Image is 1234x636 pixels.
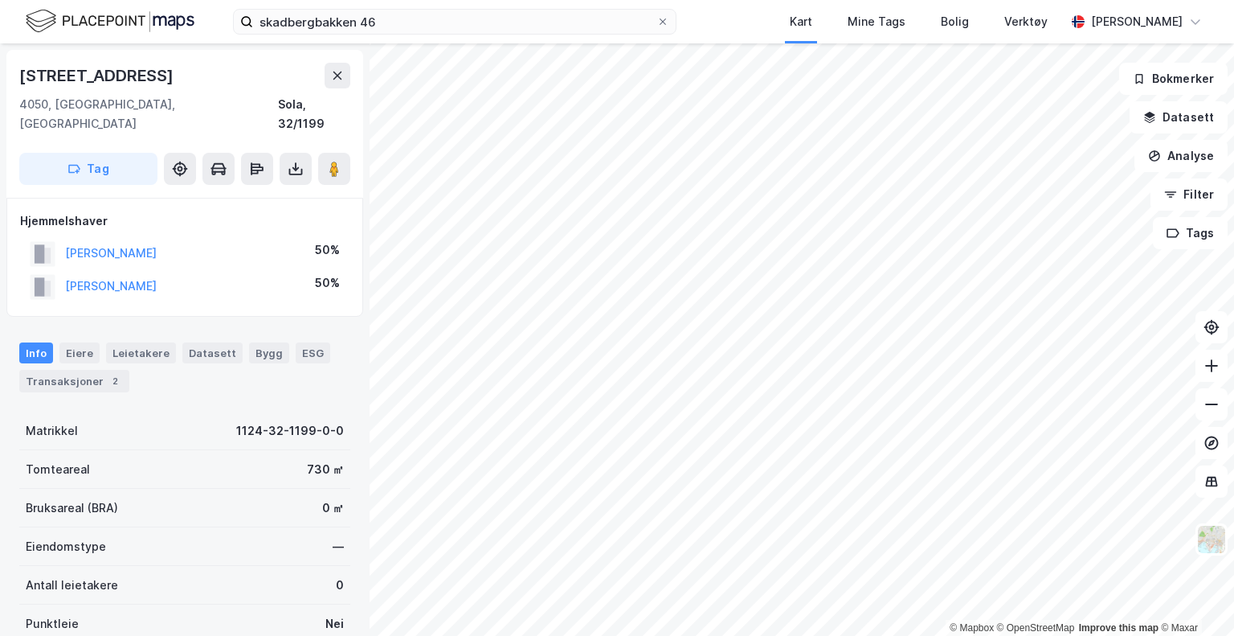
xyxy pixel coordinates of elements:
input: Søk på adresse, matrikkel, gårdeiere, leietakere eller personer [253,10,656,34]
div: — [333,537,344,556]
button: Tags [1153,217,1228,249]
div: [PERSON_NAME] [1091,12,1183,31]
div: Datasett [182,343,243,363]
div: Mine Tags [848,12,905,31]
div: 2 [107,373,123,389]
div: Sola, 32/1199 [278,95,350,133]
div: Antall leietakere [26,576,118,595]
div: Nei [325,614,344,634]
div: Transaksjoner [19,370,129,392]
button: Bokmerker [1119,63,1228,95]
button: Analyse [1134,140,1228,172]
button: Filter [1150,178,1228,211]
div: 1124-32-1199-0-0 [236,421,344,441]
div: 4050, [GEOGRAPHIC_DATA], [GEOGRAPHIC_DATA] [19,95,278,133]
div: Tomteareal [26,460,90,479]
div: Matrikkel [26,421,78,441]
div: Kontrollprogram for chat [1154,559,1234,636]
img: logo.f888ab2527a4732fd821a326f86c7f29.svg [26,7,194,35]
div: Eiendomstype [26,537,106,556]
div: 0 ㎡ [322,499,344,518]
div: Leietakere [106,343,176,363]
div: Bygg [249,343,289,363]
div: Kart [790,12,812,31]
div: ESG [296,343,330,363]
div: 50% [315,240,340,260]
div: Bruksareal (BRA) [26,499,118,518]
div: 730 ㎡ [307,460,344,479]
a: OpenStreetMap [997,622,1075,634]
div: Punktleie [26,614,79,634]
div: Hjemmelshaver [20,211,349,231]
div: 0 [336,576,344,595]
button: Tag [19,153,157,185]
div: Eiere [59,343,100,363]
div: Verktøy [1004,12,1048,31]
a: Mapbox [950,622,994,634]
a: Improve this map [1079,622,1158,634]
button: Datasett [1130,101,1228,133]
div: Info [19,343,53,363]
iframe: Chat Widget [1154,559,1234,636]
div: Bolig [941,12,969,31]
div: [STREET_ADDRESS] [19,63,177,88]
img: Z [1196,524,1227,555]
div: 50% [315,273,340,293]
